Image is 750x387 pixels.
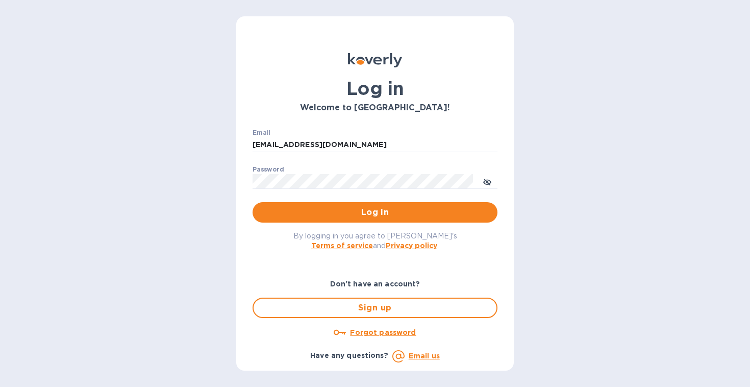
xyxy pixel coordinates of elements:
[348,53,402,67] img: Koverly
[253,137,497,153] input: Enter email address
[253,166,284,173] label: Password
[293,232,457,250] span: By logging in you agree to [PERSON_NAME]'s and .
[262,302,488,314] span: Sign up
[253,202,497,223] button: Log in
[253,130,270,136] label: Email
[350,328,416,336] u: Forgot password
[253,78,497,99] h1: Log in
[386,241,437,250] a: Privacy policy
[311,241,373,250] a: Terms of service
[477,171,497,191] button: toggle password visibility
[330,280,420,288] b: Don't have an account?
[253,298,497,318] button: Sign up
[253,103,497,113] h3: Welcome to [GEOGRAPHIC_DATA]!
[310,351,388,359] b: Have any questions?
[409,352,440,360] a: Email us
[261,206,489,219] span: Log in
